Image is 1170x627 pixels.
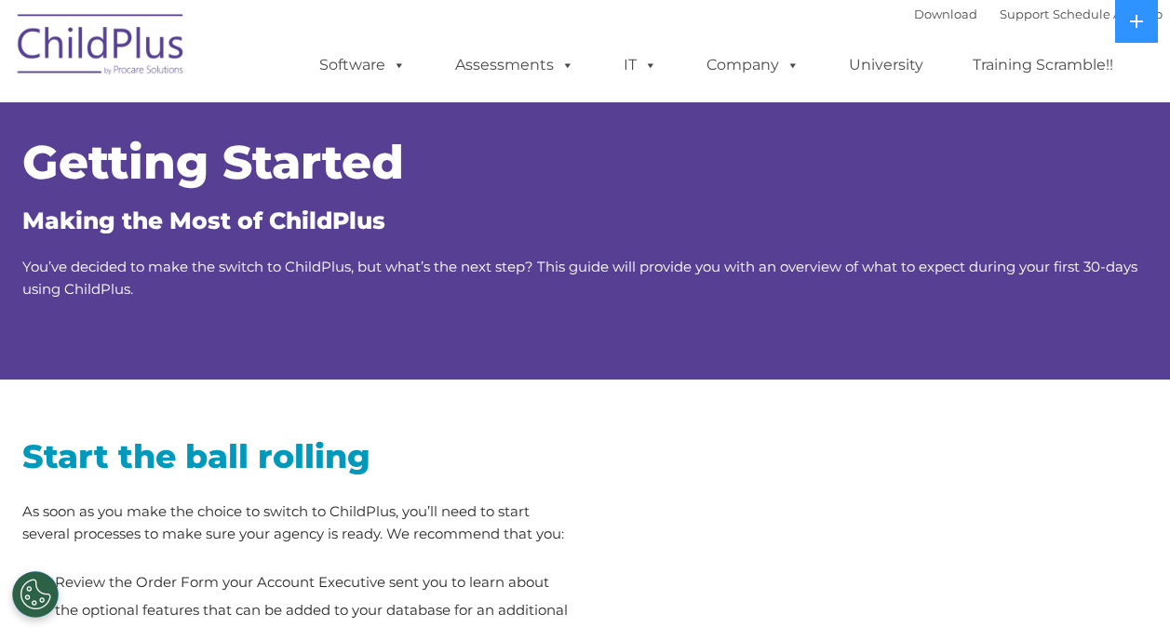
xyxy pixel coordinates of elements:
button: Cookies Settings [12,571,59,618]
a: IT [605,47,676,84]
p: As soon as you make the choice to switch to ChildPlus, you’ll need to start several processes to ... [22,500,572,545]
a: Schedule A Demo [1053,7,1163,21]
a: Support [1000,7,1049,21]
a: University [830,47,942,84]
span: Making the Most of ChildPlus [22,207,385,234]
a: Training Scramble!! [954,47,1132,84]
img: ChildPlus by Procare Solutions [8,1,195,94]
span: You’ve decided to make the switch to ChildPlus, but what’s the next step? This guide will provide... [22,258,1137,298]
a: Software [301,47,424,84]
a: Assessments [437,47,593,84]
span: Getting Started [22,134,404,191]
a: Company [688,47,818,84]
font: | [914,7,1163,21]
a: Download [914,7,977,21]
h2: Start the ball rolling [22,435,572,477]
